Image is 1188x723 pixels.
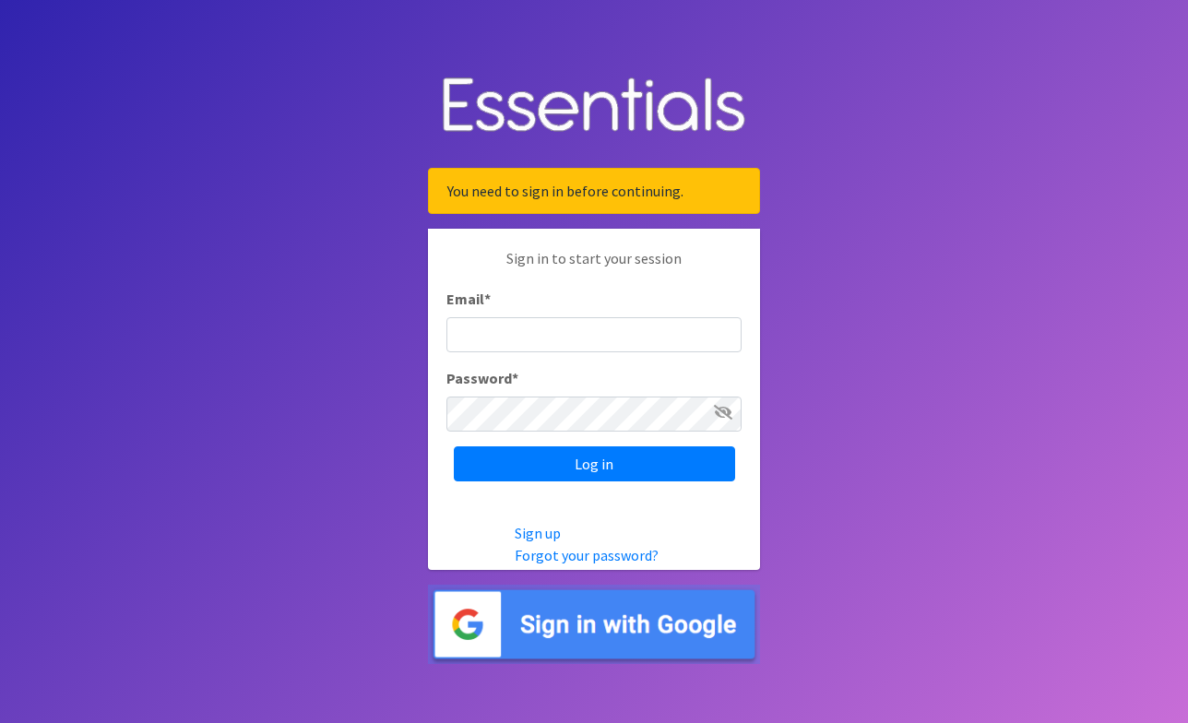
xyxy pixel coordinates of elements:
[446,247,742,288] p: Sign in to start your session
[446,288,491,310] label: Email
[515,524,561,542] a: Sign up
[512,369,518,387] abbr: required
[454,446,735,481] input: Log in
[515,546,659,564] a: Forgot your password?
[428,59,760,154] img: Human Essentials
[428,585,760,665] img: Sign in with Google
[446,367,518,389] label: Password
[428,168,760,214] div: You need to sign in before continuing.
[484,290,491,308] abbr: required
